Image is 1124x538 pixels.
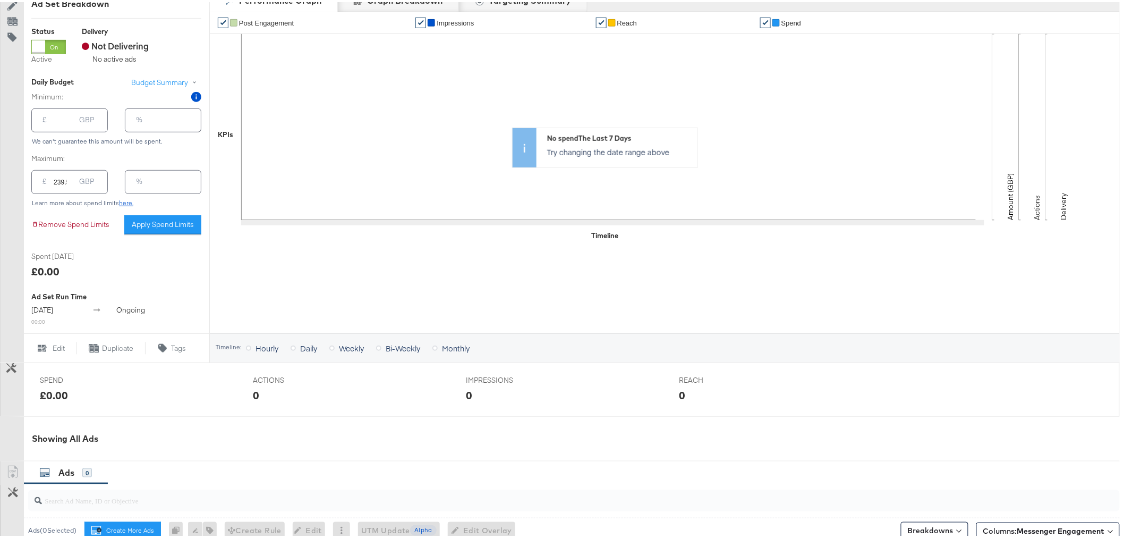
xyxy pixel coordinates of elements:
[102,341,133,351] span: Duplicate
[31,197,201,205] div: Learn more about spend limits
[1017,524,1105,534] span: Messenger Engagement
[31,152,201,162] label: Maximum:
[617,17,637,25] span: Reach
[596,15,607,26] a: ✔
[31,213,117,232] button: Remove Spend Limits
[466,373,546,383] span: IMPRESSIONS
[239,17,294,25] span: Post Engagement
[42,484,1019,505] input: Search Ad Name, ID or Objective
[32,431,1120,443] div: Showing All Ads
[31,262,59,277] div: £0.00
[116,303,145,313] span: ongoing
[132,172,147,191] div: %
[124,213,201,232] button: Apply Spend Limits
[82,466,92,476] div: 0
[169,520,188,537] div: 0
[28,524,76,533] div: Ads ( 0 Selected)
[215,341,242,349] div: Timeline:
[131,75,201,86] button: Budget Summary
[253,385,259,401] div: 0
[679,385,685,401] div: 0
[437,17,474,25] span: Impressions
[256,341,278,351] span: Hourly
[760,15,771,26] a: ✔
[31,316,45,323] sub: 00:00
[547,131,692,141] div: No spend The Last 7 Days
[75,111,98,130] div: GBP
[84,520,161,537] button: Create More Ads
[901,520,968,537] button: Breakdowns
[31,249,111,259] span: Spent [DATE]
[983,524,1105,534] span: Columns:
[132,111,147,130] div: %
[38,172,51,191] div: £
[218,15,228,26] a: ✔
[781,17,802,25] span: Spend
[339,341,364,351] span: Weekly
[31,90,63,100] label: Minimum:
[386,341,420,351] span: Bi-Weekly
[442,341,470,351] span: Monthly
[253,373,333,383] span: ACTIONS
[75,172,98,191] div: GBP
[119,197,133,205] a: here.
[23,340,76,352] button: Edit
[76,340,146,352] button: Duplicate
[679,373,759,383] span: REACH
[976,520,1120,537] button: Columns:Messenger Engagement
[40,373,120,383] span: SPEND
[53,341,65,351] span: Edit
[547,145,692,155] p: Try changing the date range above
[146,340,199,352] button: Tags
[31,303,53,313] span: [DATE]
[300,341,317,351] span: Daily
[31,136,201,143] div: We can't guarantee this amount will be spent.
[92,52,137,62] sub: No active ads
[31,24,66,35] div: Status
[40,385,68,401] div: £0.00
[82,24,149,35] div: Delivery
[58,465,74,476] span: Ads
[31,290,201,300] div: Ad Set Run Time
[82,38,149,49] span: Not Delivering
[38,111,51,130] div: £
[31,75,103,85] div: Daily Budget
[31,52,66,62] label: Active
[415,15,426,26] a: ✔
[466,385,472,401] div: 0
[171,341,186,351] span: Tags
